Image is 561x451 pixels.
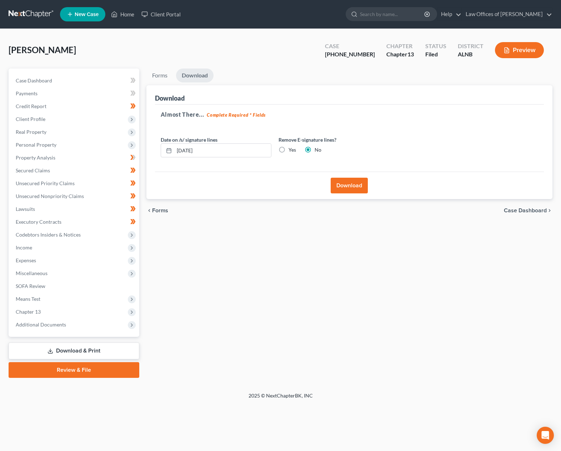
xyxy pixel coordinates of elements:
button: Preview [495,42,544,58]
span: Client Profile [16,116,45,122]
span: Unsecured Nonpriority Claims [16,193,84,199]
span: Lawsuits [16,206,35,212]
span: Property Analysis [16,154,55,161]
span: Miscellaneous [16,270,47,276]
a: Forms [146,69,173,82]
div: Chapter [386,50,414,59]
input: Search by name... [360,7,425,21]
div: District [458,42,484,50]
div: Open Intercom Messenger [537,427,554,444]
div: Download [155,94,185,102]
a: Lawsuits [10,203,139,216]
a: Unsecured Priority Claims [10,177,139,190]
span: Codebtors Insiders & Notices [16,232,81,238]
a: Executory Contracts [10,216,139,228]
label: Remove E-signature lines? [279,136,389,143]
label: No [315,146,321,153]
a: Home [107,8,138,21]
a: Case Dashboard chevron_right [504,208,552,213]
span: Unsecured Priority Claims [16,180,75,186]
a: Credit Report [10,100,139,113]
span: Executory Contracts [16,219,61,225]
i: chevron_left [146,208,152,213]
span: Personal Property [16,142,56,148]
span: Expenses [16,257,36,263]
span: SOFA Review [16,283,45,289]
span: [PERSON_NAME] [9,45,76,55]
span: 13 [407,51,414,57]
a: Download [176,69,214,82]
a: Payments [10,87,139,100]
a: Case Dashboard [10,74,139,87]
span: Chapter 13 [16,309,41,315]
div: Filed [425,50,446,59]
strong: Complete Required * Fields [207,112,266,118]
a: Unsecured Nonpriority Claims [10,190,139,203]
button: Download [331,178,368,193]
div: ALNB [458,50,484,59]
a: Help [437,8,461,21]
span: Means Test [16,296,40,302]
span: Income [16,244,32,250]
div: Chapter [386,42,414,50]
a: SOFA Review [10,280,139,293]
span: Case Dashboard [504,208,547,213]
div: Case [325,42,375,50]
a: Law Offices of [PERSON_NAME] [462,8,552,21]
input: MM/DD/YYYY [174,144,271,157]
span: Secured Claims [16,167,50,173]
span: Additional Documents [16,321,66,328]
span: Real Property [16,129,46,135]
button: chevron_left Forms [146,208,178,213]
a: Secured Claims [10,164,139,177]
i: chevron_right [547,208,552,213]
a: Review & File [9,362,139,378]
a: Download & Print [9,343,139,359]
div: 2025 © NextChapterBK, INC [77,392,484,405]
label: Yes [289,146,296,153]
a: Property Analysis [10,151,139,164]
div: [PHONE_NUMBER] [325,50,375,59]
span: Forms [152,208,168,213]
span: Credit Report [16,103,46,109]
span: New Case [75,12,99,17]
label: Date on /s/ signature lines [161,136,217,143]
span: Case Dashboard [16,77,52,83]
a: Client Portal [138,8,184,21]
h5: Almost There... [161,110,538,119]
div: Status [425,42,446,50]
span: Payments [16,90,37,96]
